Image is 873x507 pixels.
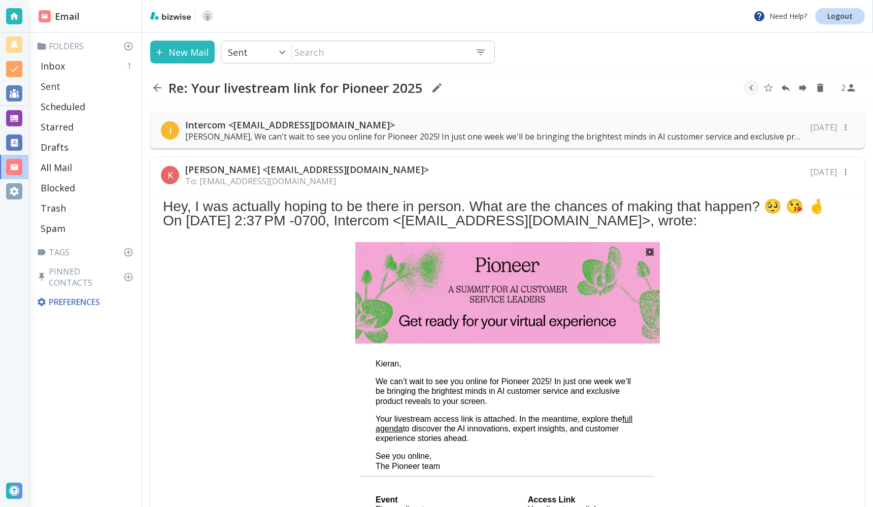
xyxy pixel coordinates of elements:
[185,176,429,187] p: To: [EMAIL_ADDRESS][DOMAIN_NAME]
[169,124,172,137] p: I
[841,82,846,93] p: 2
[37,56,138,76] div: Inbox1
[185,131,804,142] p: [PERSON_NAME], We can't wait to see you online for Pioneer 2025! In just one week we'll be bringi...
[37,296,136,308] p: Preferences
[37,117,138,137] div: Starred
[41,121,74,133] p: Starred
[150,12,191,20] img: bizwise
[41,161,72,174] p: All Mail
[37,157,138,178] div: All Mail
[41,100,85,113] p: Scheduled
[827,13,853,20] p: Logout
[810,122,837,133] p: [DATE]
[37,266,138,288] p: Pinned Contacts
[199,8,216,24] img: Pied Piper
[167,169,173,181] p: K
[39,10,80,23] h2: Email
[39,10,51,22] img: DashboardSidebarEmail.svg
[127,60,136,72] p: 1
[37,137,138,157] div: Drafts
[41,80,60,92] p: Sent
[228,46,248,58] p: Sent
[37,198,138,218] div: Trash
[37,41,138,52] p: Folders
[37,218,138,239] div: Spam
[37,178,138,198] div: Blocked
[185,163,429,176] p: [PERSON_NAME] <[EMAIL_ADDRESS][DOMAIN_NAME]>
[41,222,65,234] p: Spam
[753,10,807,22] p: Need Help?
[41,141,69,153] p: Drafts
[778,80,793,95] button: Reply
[810,166,837,178] p: [DATE]
[292,42,467,62] input: Search
[836,76,861,100] button: See Participants
[41,182,75,194] p: Blocked
[35,292,138,312] div: Preferences
[795,80,811,95] button: Forward
[151,157,864,193] div: K[PERSON_NAME] <[EMAIL_ADDRESS][DOMAIN_NAME]>To: [EMAIL_ADDRESS][DOMAIN_NAME][DATE]
[41,202,66,214] p: Trash
[37,247,138,258] p: Tags
[169,80,423,96] h2: Re: Your livestream link for Pioneer 2025
[37,76,138,96] div: Sent
[150,41,215,63] button: New Mail
[815,8,865,24] a: Logout
[185,119,804,131] p: Intercom <[EMAIL_ADDRESS][DOMAIN_NAME]>
[37,96,138,117] div: Scheduled
[41,60,65,72] p: Inbox
[813,80,828,95] button: Delete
